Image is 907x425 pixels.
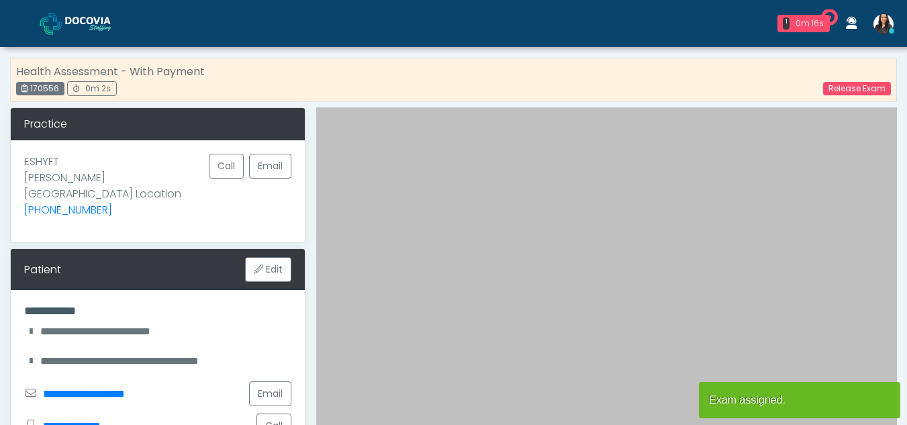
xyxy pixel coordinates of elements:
img: Viral Patel [873,14,894,34]
a: [PHONE_NUMBER] [24,202,112,218]
a: Docovia [40,1,132,45]
div: Patient [24,262,61,278]
div: Practice [11,108,305,140]
a: Release Exam [823,82,891,95]
button: Call [209,154,244,179]
img: Docovia [65,17,132,30]
button: Edit [245,257,291,282]
div: 0m 16s [795,17,824,30]
article: Exam assigned. [699,382,900,418]
div: 1 [783,17,790,30]
a: 1 0m 16s [769,9,838,38]
img: Docovia [40,13,62,35]
a: Email [249,381,291,406]
a: Email [249,154,291,179]
span: 0m 2s [85,83,111,94]
p: ESHYFT [PERSON_NAME][GEOGRAPHIC_DATA] Location [24,154,209,218]
div: 170556 [16,82,64,95]
strong: Health Assessment - With Payment [16,64,205,79]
